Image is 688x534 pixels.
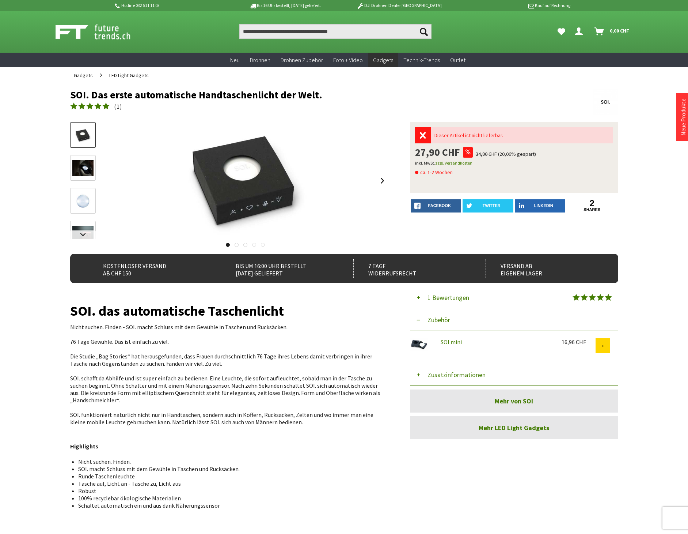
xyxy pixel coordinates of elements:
li: Runde Taschenleuchte [78,473,382,480]
span: 27,90 CHF [415,147,460,157]
a: zzgl. Versandkosten [435,160,472,166]
span: Drohnen [250,56,270,64]
a: Neue Produkte [680,98,687,136]
a: LinkedIn [515,199,566,213]
img: SOI. Das erste automatische Handtaschenlicht der Welt. [167,122,323,239]
div: 76 Tage Gewühle. Das ist einfach zu viel. [70,338,388,345]
div: Bis um 16:00 Uhr bestellt [DATE] geliefert [221,259,337,278]
div: Die Studie „Bag Stories“ hat herausgefunden, dass Frauen durchschnittlich 76 Tage ihres Lebens da... [70,353,388,367]
p: Hotline 032 511 11 03 [114,1,228,10]
a: twitter [463,199,513,213]
span: twitter [483,203,501,208]
p: Bis 16 Uhr bestellt, [DATE] geliefert. [228,1,342,10]
span: Drohnen Zubehör [281,56,323,64]
span: 0,00 CHF [610,25,629,37]
li: Robust [78,487,382,494]
span: Gadgets [373,56,393,64]
div: Dieser Artikel ist nicht lieferbar. [431,127,613,143]
a: Warenkorb [592,24,633,39]
a: Mehr LED Light Gadgets [410,416,618,439]
a: (1) [70,102,122,111]
a: Gadgets [368,53,398,68]
button: Zubehör [410,309,618,331]
img: Shop Futuretrends - zur Startseite wechseln [56,23,147,41]
a: Dein Konto [572,24,589,39]
button: 1 Bewertungen [410,287,618,309]
span: Technik-Trends [403,56,440,64]
li: Nicht suchen. Finden. [78,458,382,465]
span: ( ) [114,103,122,110]
a: Technik-Trends [398,53,445,68]
a: Drohnen [245,53,275,68]
div: SOI. funktioniert natürlich nicht nur in Handtaschen, sondern auch in Koffern, Rucksäcken, Zelten... [70,411,388,426]
div: SOI. schafft da Abhilfe und ist super einfach zu bedienen. Eine Leuchte, die sofort aufleuchtet, ... [70,375,388,404]
p: Kauf auf Rechnung [456,1,570,10]
a: LED Light Gadgets [106,67,152,83]
div: Nicht suchen. Finden - SOI. macht Schluss mit dem Gewühle in Taschen und Rucksäcken. [70,323,388,331]
span: LED Light Gadgets [109,72,149,79]
li: 100% recyclebar ökologische Materialien [78,494,382,502]
button: Zusatzinformationen [410,364,618,386]
a: shares [567,207,617,212]
a: SOI mini [441,338,462,346]
a: Meine Favoriten [554,24,569,39]
strong: Highlights [70,443,98,450]
img: Vorschau: SOI. Das erste automatische Handtaschenlicht der Welt. [72,127,94,143]
span: facebook [428,203,451,208]
p: DJI Drohnen Dealer [GEOGRAPHIC_DATA] [342,1,456,10]
p: inkl. MwSt. [415,159,613,168]
li: SOI. macht Schluss mit dem Gewühle in Taschen und Rucksäcken. [78,465,382,473]
span: Neu [230,56,240,64]
input: Produkt, Marke, Kategorie, EAN, Artikelnummer… [239,24,432,39]
a: Mehr von SOI [410,390,618,413]
div: 7 Tage Widerrufsrecht [353,259,470,278]
span: ca. 1-2 Wochen [415,168,453,177]
button: Suchen [416,24,432,39]
h1: SOI. Das erste automatische Handtaschenlicht der Welt. [70,89,509,100]
span: (20,06% gespart) [498,151,536,157]
img: SOI mini [410,338,428,351]
div: Versand ab eigenem Lager [486,259,602,278]
a: Outlet [445,53,471,68]
a: Drohnen Zubehör [275,53,328,68]
span: LinkedIn [534,203,553,208]
a: Gadgets [70,67,96,83]
span: Outlet [450,56,465,64]
a: facebook [411,199,461,213]
div: Kostenloser Versand ab CHF 150 [88,259,205,278]
span: 34,90 CHF [476,151,497,157]
img: SOI [593,89,618,115]
span: 1 [117,103,120,110]
li: Schaltet automatisch ein und aus dank Näherungssensor [78,502,382,509]
span: Gadgets [74,72,93,79]
li: Tasche auf, Licht an - Tasche zu, Licht aus [78,480,382,487]
a: 2 [567,199,617,207]
a: Foto + Video [328,53,368,68]
h1: SOI. das automatische Taschenlicht [70,306,388,316]
div: 16,96 CHF [562,338,596,346]
a: Neu [225,53,245,68]
span: Foto + Video [333,56,363,64]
